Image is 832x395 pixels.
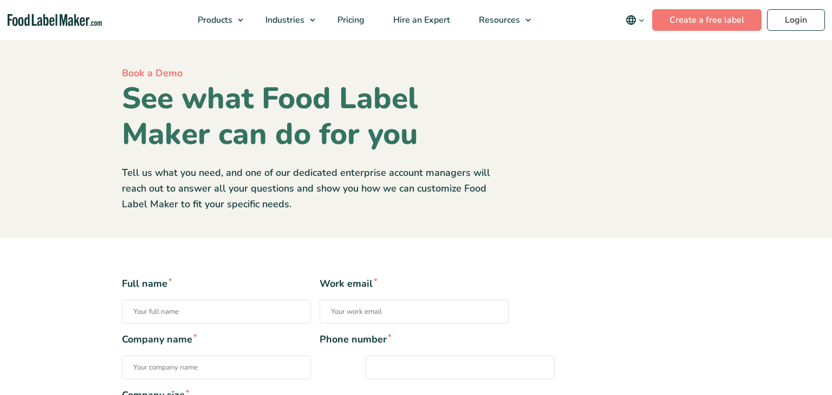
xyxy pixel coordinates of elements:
input: Phone number* [366,356,555,379]
a: Login [767,9,825,31]
span: Phone number [320,332,509,347]
a: Create a free label [652,9,762,31]
input: Company name* [122,356,311,379]
span: Company name [122,332,311,347]
span: Resources [476,14,521,26]
span: Products [194,14,233,26]
h1: See what Food Label Maker can do for you [122,81,509,152]
span: Hire an Expert [390,14,451,26]
span: Pricing [334,14,366,26]
span: Full name [122,276,311,291]
span: Work email [320,276,509,291]
input: Work email* [320,300,509,324]
span: Book a Demo [122,67,183,80]
input: Full name* [122,300,311,324]
span: Industries [262,14,305,26]
p: Tell us what you need, and one of our dedicated enterprise account managers will reach out to ans... [122,165,509,212]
